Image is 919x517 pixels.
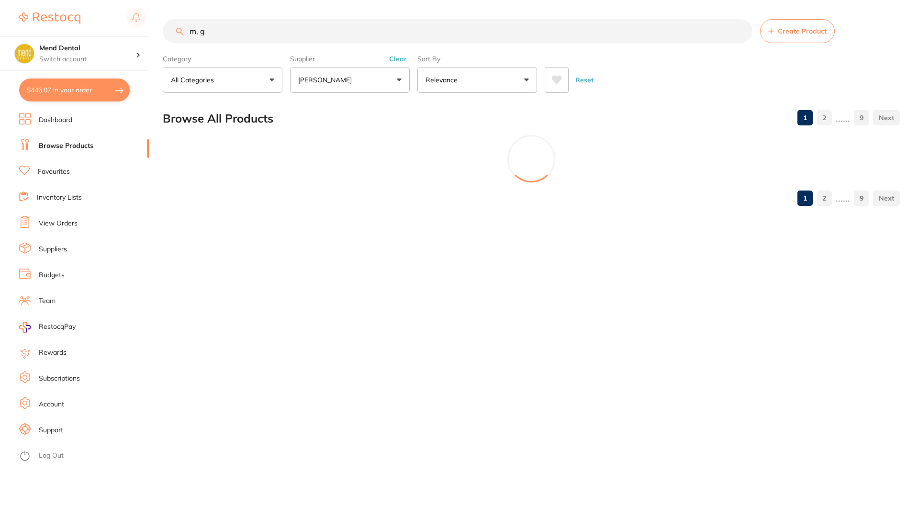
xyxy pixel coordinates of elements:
[19,7,80,29] a: Restocq Logo
[836,192,850,203] p: ......
[37,193,82,202] a: Inventory Lists
[817,108,832,127] a: 2
[163,112,273,125] h2: Browse All Products
[290,67,410,93] button: [PERSON_NAME]
[778,27,827,35] span: Create Product
[797,189,813,208] a: 1
[760,19,835,43] button: Create Product
[39,55,136,64] p: Switch account
[163,19,752,43] input: Search Products
[15,44,34,63] img: Mend Dental
[39,115,72,125] a: Dashboard
[39,322,76,332] span: RestocqPay
[39,141,93,151] a: Browse Products
[290,55,410,63] label: Supplier
[19,449,146,464] button: Log Out
[854,189,869,208] a: 9
[39,44,136,53] h4: Mend Dental
[163,67,282,93] button: All Categories
[572,67,596,93] button: Reset
[797,108,813,127] a: 1
[39,400,64,409] a: Account
[39,374,80,383] a: Subscriptions
[39,426,63,435] a: Support
[19,79,130,101] button: $446.07 in your order
[39,348,67,358] a: Rewards
[817,189,832,208] a: 2
[836,112,850,124] p: ......
[39,219,78,228] a: View Orders
[854,108,869,127] a: 9
[417,67,537,93] button: Relevance
[386,55,410,63] button: Clear
[19,322,31,333] img: RestocqPay
[417,55,537,63] label: Sort By
[19,12,80,24] img: Restocq Logo
[298,75,356,85] p: [PERSON_NAME]
[171,75,218,85] p: All Categories
[19,322,76,333] a: RestocqPay
[39,296,56,306] a: Team
[39,245,67,254] a: Suppliers
[39,451,64,461] a: Log Out
[39,270,65,280] a: Budgets
[163,55,282,63] label: Category
[426,75,461,85] p: Relevance
[38,167,70,177] a: Favourites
